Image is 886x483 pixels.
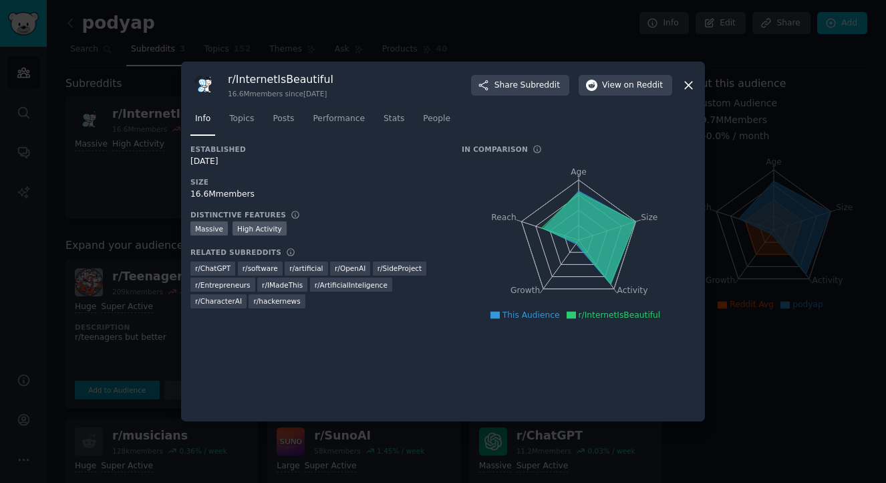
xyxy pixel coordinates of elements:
[510,286,540,296] tspan: Growth
[195,296,242,306] span: r/ CharacterAI
[225,108,259,136] a: Topics
[494,80,560,92] span: Share
[315,280,388,290] span: r/ ArtificialInteligence
[521,80,560,92] span: Subreddit
[471,75,569,96] button: ShareSubreddit
[423,113,450,125] span: People
[579,75,672,96] button: Viewon Reddit
[462,144,528,154] h3: In Comparison
[491,213,516,222] tspan: Reach
[641,213,657,222] tspan: Size
[190,71,218,99] img: InternetIsBeautiful
[190,177,443,187] h3: Size
[602,80,663,92] span: View
[335,264,365,273] span: r/ OpenAI
[190,210,286,219] h3: Distinctive Features
[379,108,409,136] a: Stats
[190,108,215,136] a: Info
[253,296,300,306] span: r/ hackernews
[228,72,333,86] h3: r/ InternetIsBeautiful
[313,113,365,125] span: Performance
[617,286,648,296] tspan: Activity
[195,280,251,290] span: r/ Entrepreneurs
[579,310,661,320] span: r/InternetIsBeautiful
[190,156,443,168] div: [DATE]
[262,280,303,290] span: r/ IMadeThis
[243,264,278,273] span: r/ software
[190,144,443,154] h3: Established
[228,89,333,98] div: 16.6M members since [DATE]
[229,113,254,125] span: Topics
[624,80,663,92] span: on Reddit
[190,189,443,201] div: 16.6M members
[418,108,455,136] a: People
[308,108,370,136] a: Performance
[195,264,231,273] span: r/ ChatGPT
[195,113,210,125] span: Info
[190,221,228,235] div: Massive
[384,113,404,125] span: Stats
[502,310,560,320] span: This Audience
[378,264,422,273] span: r/ SideProject
[233,221,287,235] div: High Activity
[571,167,587,177] tspan: Age
[268,108,299,136] a: Posts
[190,248,281,257] h3: Related Subreddits
[273,113,294,125] span: Posts
[289,264,323,273] span: r/ artificial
